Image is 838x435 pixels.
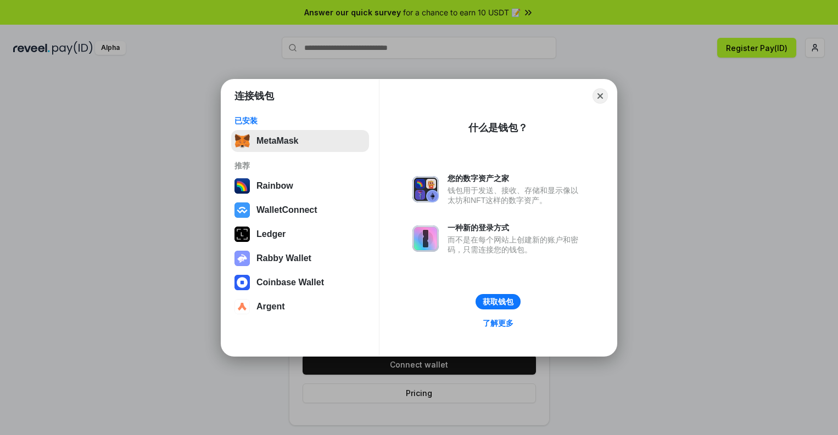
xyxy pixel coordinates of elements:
button: Ledger [231,223,369,245]
h1: 连接钱包 [234,89,274,103]
div: 了解更多 [483,318,513,328]
button: Coinbase Wallet [231,272,369,293]
div: 什么是钱包？ [468,121,528,134]
img: svg+xml,%3Csvg%20xmlns%3D%22http%3A%2F%2Fwww.w3.org%2F2000%2Fsvg%22%20width%3D%2228%22%20height%3... [234,227,250,242]
div: 而不是在每个网站上创建新的账户和密码，只需连接您的钱包。 [448,235,584,255]
div: 已安装 [234,116,366,126]
div: Coinbase Wallet [256,278,324,287]
button: Argent [231,296,369,318]
div: Rainbow [256,181,293,191]
img: svg+xml,%3Csvg%20xmlns%3D%22http%3A%2F%2Fwww.w3.org%2F2000%2Fsvg%22%20fill%3D%22none%22%20viewBox... [412,176,439,202]
img: svg+xml,%3Csvg%20width%3D%2228%22%20height%3D%2228%22%20viewBox%3D%220%200%2028%2028%22%20fill%3D... [234,299,250,314]
div: 您的数字资产之家 [448,173,584,183]
div: 一种新的登录方式 [448,223,584,233]
img: svg+xml,%3Csvg%20xmlns%3D%22http%3A%2F%2Fwww.w3.org%2F2000%2Fsvg%22%20fill%3D%22none%22%20viewBox... [412,225,439,252]
button: WalletConnect [231,199,369,221]
button: Rainbow [231,175,369,197]
div: MetaMask [256,136,298,146]
button: Rabby Wallet [231,247,369,269]
div: WalletConnect [256,205,317,215]
div: Rabby Wallet [256,253,311,263]
img: svg+xml,%3Csvg%20fill%3D%22none%22%20height%3D%2233%22%20viewBox%3D%220%200%2035%2033%22%20width%... [234,133,250,149]
div: Ledger [256,229,286,239]
a: 了解更多 [476,316,520,330]
button: MetaMask [231,130,369,152]
button: 获取钱包 [476,294,521,309]
img: svg+xml,%3Csvg%20width%3D%2228%22%20height%3D%2228%22%20viewBox%3D%220%200%2028%2028%22%20fill%3D... [234,275,250,290]
div: Argent [256,302,285,312]
div: 推荐 [234,161,366,171]
div: 获取钱包 [483,297,513,307]
button: Close [593,88,608,104]
img: svg+xml,%3Csvg%20xmlns%3D%22http%3A%2F%2Fwww.w3.org%2F2000%2Fsvg%22%20fill%3D%22none%22%20viewBox... [234,251,250,266]
img: svg+xml,%3Csvg%20width%3D%2228%22%20height%3D%2228%22%20viewBox%3D%220%200%2028%2028%22%20fill%3D... [234,202,250,218]
img: svg+xml,%3Csvg%20width%3D%22120%22%20height%3D%22120%22%20viewBox%3D%220%200%20120%20120%22%20fil... [234,178,250,194]
div: 钱包用于发送、接收、存储和显示像以太坊和NFT这样的数字资产。 [448,185,584,205]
